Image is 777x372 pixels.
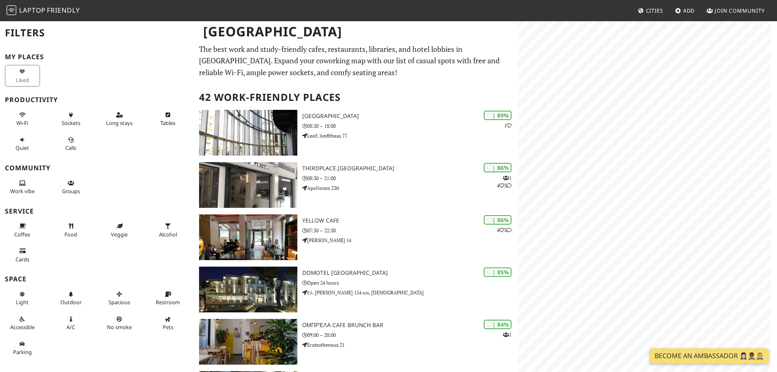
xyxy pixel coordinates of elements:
a: LaptopFriendly LaptopFriendly [7,4,80,18]
span: Friendly [47,6,80,15]
span: Coffee [14,231,30,238]
p: Open 24 hours [302,279,518,287]
h1: [GEOGRAPHIC_DATA] [197,20,516,43]
p: 1 [504,122,511,129]
div: | 86% [484,215,511,225]
p: Apollonos 23Β [302,184,518,192]
img: Thirdplace.Athens [199,162,297,208]
img: Ομπρέλα Cafe Brunch Bar [199,319,297,365]
img: Yellow Cafe [199,214,297,260]
span: Food [64,231,77,238]
h3: Community [5,164,189,172]
div: | 86% [484,163,511,172]
button: Food [53,219,89,241]
h3: Space [5,275,189,283]
span: Group tables [62,187,80,195]
p: Eratosthenous 21 [302,341,518,349]
button: Restroom [151,287,186,309]
span: Work-friendly tables [160,119,175,127]
p: 07:30 – 22:30 [302,227,518,234]
img: Red Center [199,110,297,156]
a: Cities [635,3,666,18]
button: Parking [5,337,40,359]
a: Thirdplace.Athens | 86% 143 Thirdplace.[GEOGRAPHIC_DATA] 08:30 – 21:00 Apollonos 23Β [194,162,518,208]
h3: Productivity [5,96,189,104]
span: Join Community [715,7,765,14]
p: The best work and study-friendly cafes, restaurants, libraries, and hotel lobbies in [GEOGRAPHIC_... [199,43,513,78]
button: No smoke [102,312,137,334]
button: Outdoor [53,287,89,309]
p: 4 3 [497,226,511,234]
button: Coffee [5,219,40,241]
a: Join Community [703,3,768,18]
span: Restroom [156,298,180,306]
button: Light [5,287,40,309]
span: Add [683,7,695,14]
a: Red Center | 89% 1 [GEOGRAPHIC_DATA] 08:30 – 18:00 Leof. Amfitheas 77 [194,110,518,156]
span: People working [10,187,35,195]
button: Alcohol [151,219,186,241]
button: Pets [151,312,186,334]
a: Yellow Cafe | 86% 43 Yellow Cafe 07:30 – 22:30 [PERSON_NAME] 14 [194,214,518,260]
button: Accessible [5,312,40,334]
button: Tables [151,108,186,130]
span: Veggie [111,231,128,238]
a: Domotel Kastri Hotel | 85% Domotel [GEOGRAPHIC_DATA] Open 24 hours Ελ. [PERSON_NAME] 154 και, [DE... [194,267,518,312]
span: Air conditioned [66,323,75,331]
p: 08:30 – 18:00 [302,122,518,130]
button: A/C [53,312,89,334]
p: [PERSON_NAME] 14 [302,236,518,244]
span: Video/audio calls [65,144,76,151]
span: Long stays [106,119,133,127]
button: Groups [53,176,89,198]
img: LaptopFriendly [7,5,16,15]
span: Parking [13,348,32,356]
p: Ελ. [PERSON_NAME] 154 και, [DEMOGRAPHIC_DATA] [302,289,518,296]
div: | 85% [484,267,511,277]
span: Accessible [10,323,35,331]
span: Outdoor area [60,298,82,306]
span: Power sockets [62,119,80,127]
h3: Service [5,207,189,215]
button: Cards [5,244,40,266]
button: Calls [53,133,89,155]
span: Spacious [108,298,130,306]
span: Quiet [15,144,29,151]
span: Natural light [16,298,29,306]
h3: My Places [5,53,189,61]
a: Add [672,3,698,18]
p: Leof. Amfitheas 77 [302,132,518,140]
span: Cities [646,7,663,14]
p: 1 [503,331,511,339]
h3: [GEOGRAPHIC_DATA] [302,113,518,120]
a: Ομπρέλα Cafe Brunch Bar | 84% 1 Ομπρέλα Cafe Brunch Bar 09:00 – 20:00 Eratosthenous 21 [194,319,518,365]
button: Long stays [102,108,137,130]
h2: 42 Work-Friendly Places [199,85,513,110]
span: Pet friendly [163,323,173,331]
button: Quiet [5,133,40,155]
div: | 84% [484,320,511,329]
span: Smoke free [107,323,132,331]
span: Alcohol [159,231,177,238]
span: Stable Wi-Fi [16,119,28,127]
button: Wi-Fi [5,108,40,130]
button: Work vibe [5,176,40,198]
button: Spacious [102,287,137,309]
h3: Thirdplace.[GEOGRAPHIC_DATA] [302,165,518,172]
span: Laptop [19,6,46,15]
h3: Yellow Cafe [302,217,518,224]
p: 08:30 – 21:00 [302,174,518,182]
h3: Domotel [GEOGRAPHIC_DATA] [302,270,518,276]
button: Sockets [53,108,89,130]
div: | 89% [484,111,511,120]
span: Credit cards [15,256,29,263]
button: Veggie [102,219,137,241]
img: Domotel Kastri Hotel [199,267,297,312]
h2: Filters [5,20,189,45]
p: 09:00 – 20:00 [302,331,518,339]
h3: Ομπρέλα Cafe Brunch Bar [302,322,518,329]
p: 1 4 3 [497,174,511,189]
